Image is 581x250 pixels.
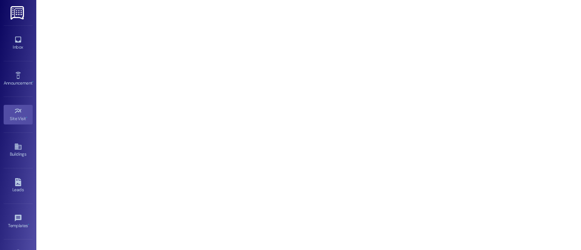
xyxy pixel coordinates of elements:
[4,140,33,160] a: Buildings
[4,105,33,124] a: Site Visit •
[4,212,33,231] a: Templates •
[4,33,33,53] a: Inbox
[28,222,29,227] span: •
[26,115,27,120] span: •
[4,176,33,196] a: Leads
[32,79,33,85] span: •
[11,6,25,20] img: ResiDesk Logo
